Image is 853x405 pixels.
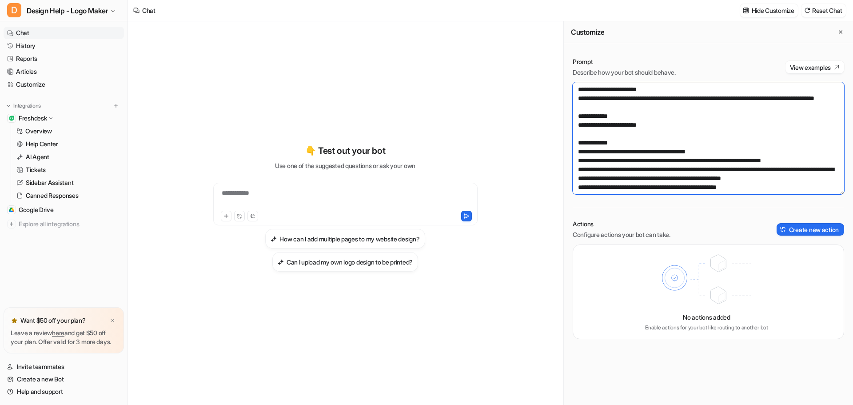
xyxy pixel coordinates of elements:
[835,27,846,37] button: Close flyout
[13,164,124,176] a: Tickets
[4,78,124,91] a: Customize
[20,316,86,325] p: Want $50 off your plan?
[279,234,419,244] h3: How can I add multiple pages to my website design?
[573,230,670,239] p: Configure actions your bot can take.
[11,329,117,346] p: Leave a review and get $50 off your plan. Offer valid for 3 more days.
[571,28,604,36] h2: Customize
[13,102,41,109] p: Integrations
[573,68,676,77] p: Describe how your bot should behave.
[19,114,47,123] p: Freshdesk
[25,127,52,136] p: Overview
[272,252,418,272] button: Can I upload my own logo design to be printed?Can I upload my own logo design to be printed?
[7,3,21,17] span: D
[740,4,798,17] button: Hide Customize
[52,329,64,337] a: here
[4,204,124,216] a: Google DriveGoogle Drive
[142,6,155,15] div: Chat
[743,7,749,14] img: customize
[13,138,124,150] a: Help Center
[5,103,12,109] img: expand menu
[305,144,385,157] p: 👇 Test out your bot
[13,151,124,163] a: AI Agent
[13,125,124,137] a: Overview
[804,7,810,14] img: reset
[9,207,14,213] img: Google Drive
[4,40,124,52] a: History
[110,318,115,324] img: x
[19,217,120,231] span: Explore all integrations
[4,65,124,78] a: Articles
[777,223,844,236] button: Create new action
[4,361,124,373] a: Invite teammates
[780,226,786,233] img: create-action-icon.svg
[4,27,124,39] a: Chat
[573,57,676,66] p: Prompt
[13,176,124,189] a: Sidebar Assistant
[19,205,54,214] span: Google Drive
[26,140,58,148] p: Help Center
[801,4,846,17] button: Reset Chat
[4,385,124,398] a: Help and support
[26,178,73,187] p: Sidebar Assistant
[265,229,425,249] button: How can I add multiple pages to my website design?How can I add multiple pages to my website design?
[26,191,79,200] p: Canned Responses
[13,189,124,202] a: Canned Responses
[573,220,670,229] p: Actions
[4,101,44,110] button: Integrations
[7,220,16,229] img: explore all integrations
[683,313,730,322] p: No actions added
[9,116,14,121] img: Freshdesk
[4,218,124,230] a: Explore all integrations
[275,161,415,170] p: Use one of the suggested questions or ask your own
[26,165,46,174] p: Tickets
[785,61,844,73] button: View examples
[287,257,413,267] h3: Can I upload my own logo design to be printed?
[4,52,124,65] a: Reports
[4,373,124,385] a: Create a new Bot
[27,4,108,17] span: Design Help - Logo Maker
[271,236,277,242] img: How can I add multiple pages to my website design?
[752,6,794,15] p: Hide Customize
[113,103,119,109] img: menu_add.svg
[11,317,18,324] img: star
[278,259,284,265] img: Can I upload my own logo design to be printed?
[26,152,49,161] p: AI Agent
[645,324,768,332] p: Enable actions for your bot like routing to another bot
